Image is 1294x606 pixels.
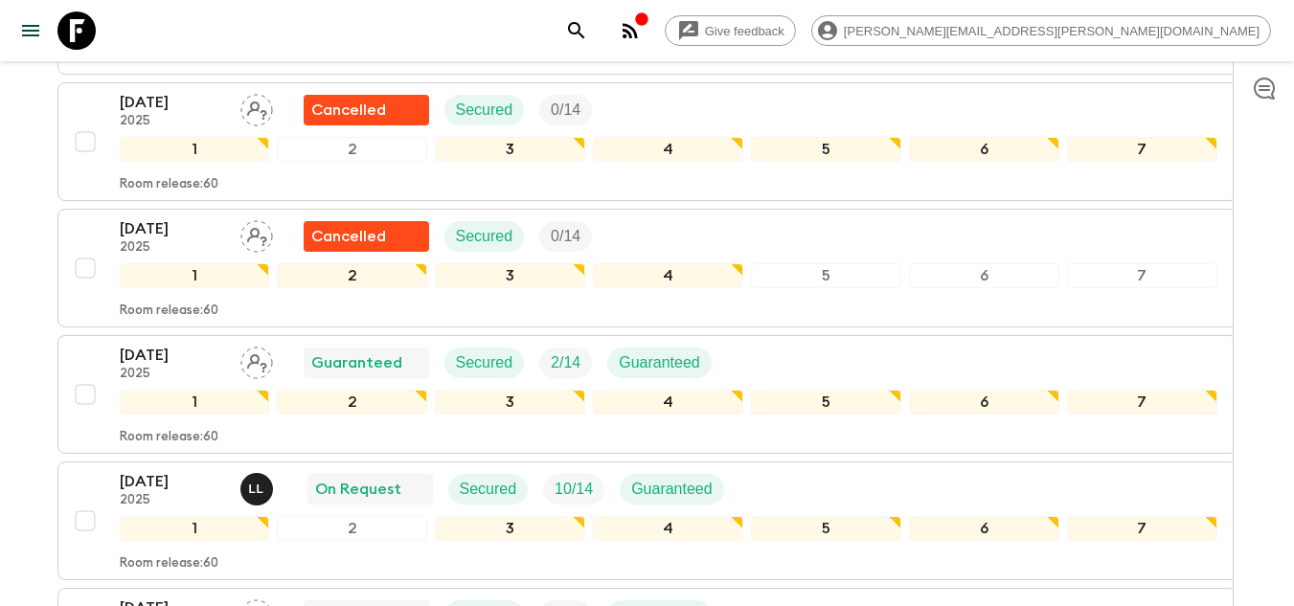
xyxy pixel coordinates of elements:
button: [DATE]2025Assign pack leaderGuaranteedSecuredTrip FillGuaranteed1234567Room release:60 [57,335,1237,454]
div: 2 [277,390,427,415]
p: Room release: 60 [120,556,218,572]
div: 4 [593,390,743,415]
div: 2 [277,516,427,541]
p: Room release: 60 [120,303,218,319]
span: Assign pack leader [240,352,273,368]
div: 3 [435,137,585,162]
div: 3 [435,263,585,288]
div: 4 [593,137,743,162]
div: Flash Pack cancellation [304,95,429,125]
div: 1 [120,137,270,162]
p: 2025 [120,493,225,508]
p: On Request [315,478,401,501]
p: Guaranteed [311,351,402,374]
div: Secured [444,95,525,125]
p: Cancelled [311,99,386,122]
span: Give feedback [694,24,795,38]
div: Secured [444,348,525,378]
div: 5 [751,263,901,288]
button: [DATE]2025Luis LobosOn RequestSecuredTrip FillGuaranteed1234567Room release:60 [57,461,1237,580]
div: 6 [909,137,1059,162]
button: LL [240,473,277,505]
p: 2025 [120,114,225,129]
a: Give feedback [665,15,796,46]
button: search adventures [557,11,596,50]
div: 4 [593,516,743,541]
p: Guaranteed [619,351,700,374]
p: [DATE] [120,91,225,114]
div: 5 [751,137,901,162]
div: Trip Fill [539,95,592,125]
div: 3 [435,390,585,415]
div: Trip Fill [539,221,592,252]
div: Flash Pack cancellation [304,221,429,252]
p: 2025 [120,240,225,256]
p: 0 / 14 [551,99,580,122]
p: 2 / 14 [551,351,580,374]
span: Assign pack leader [240,226,273,241]
p: [DATE] [120,217,225,240]
div: 5 [751,516,901,541]
p: Secured [460,478,517,501]
div: Secured [448,474,529,505]
div: [PERSON_NAME][EMAIL_ADDRESS][PERSON_NAME][DOMAIN_NAME] [811,15,1271,46]
p: [DATE] [120,470,225,493]
div: 6 [909,390,1059,415]
button: [DATE]2025Assign pack leaderFlash Pack cancellationSecuredTrip Fill1234567Room release:60 [57,209,1237,327]
span: Luis Lobos [240,479,277,494]
div: 7 [1067,263,1217,288]
p: L L [249,482,264,497]
div: 3 [435,516,585,541]
p: Secured [456,99,513,122]
div: 5 [751,390,901,415]
div: 2 [277,263,427,288]
p: [DATE] [120,344,225,367]
div: 6 [909,516,1059,541]
div: 6 [909,263,1059,288]
button: [DATE]2025Assign pack leaderFlash Pack cancellationSecuredTrip Fill1234567Room release:60 [57,82,1237,201]
div: 1 [120,516,270,541]
p: 2025 [120,367,225,382]
p: Cancelled [311,225,386,248]
div: Trip Fill [543,474,604,505]
div: 7 [1067,390,1217,415]
div: 1 [120,390,270,415]
p: Guaranteed [631,478,713,501]
div: 2 [277,137,427,162]
p: Secured [456,225,513,248]
div: Secured [444,221,525,252]
button: menu [11,11,50,50]
div: Trip Fill [539,348,592,378]
div: 7 [1067,137,1217,162]
span: Assign pack leader [240,100,273,115]
div: 1 [120,263,270,288]
p: Secured [456,351,513,374]
div: 7 [1067,516,1217,541]
div: 4 [593,263,743,288]
p: Room release: 60 [120,177,218,192]
p: Room release: 60 [120,430,218,445]
p: 0 / 14 [551,225,580,248]
p: 10 / 14 [555,478,593,501]
span: [PERSON_NAME][EMAIL_ADDRESS][PERSON_NAME][DOMAIN_NAME] [833,24,1270,38]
